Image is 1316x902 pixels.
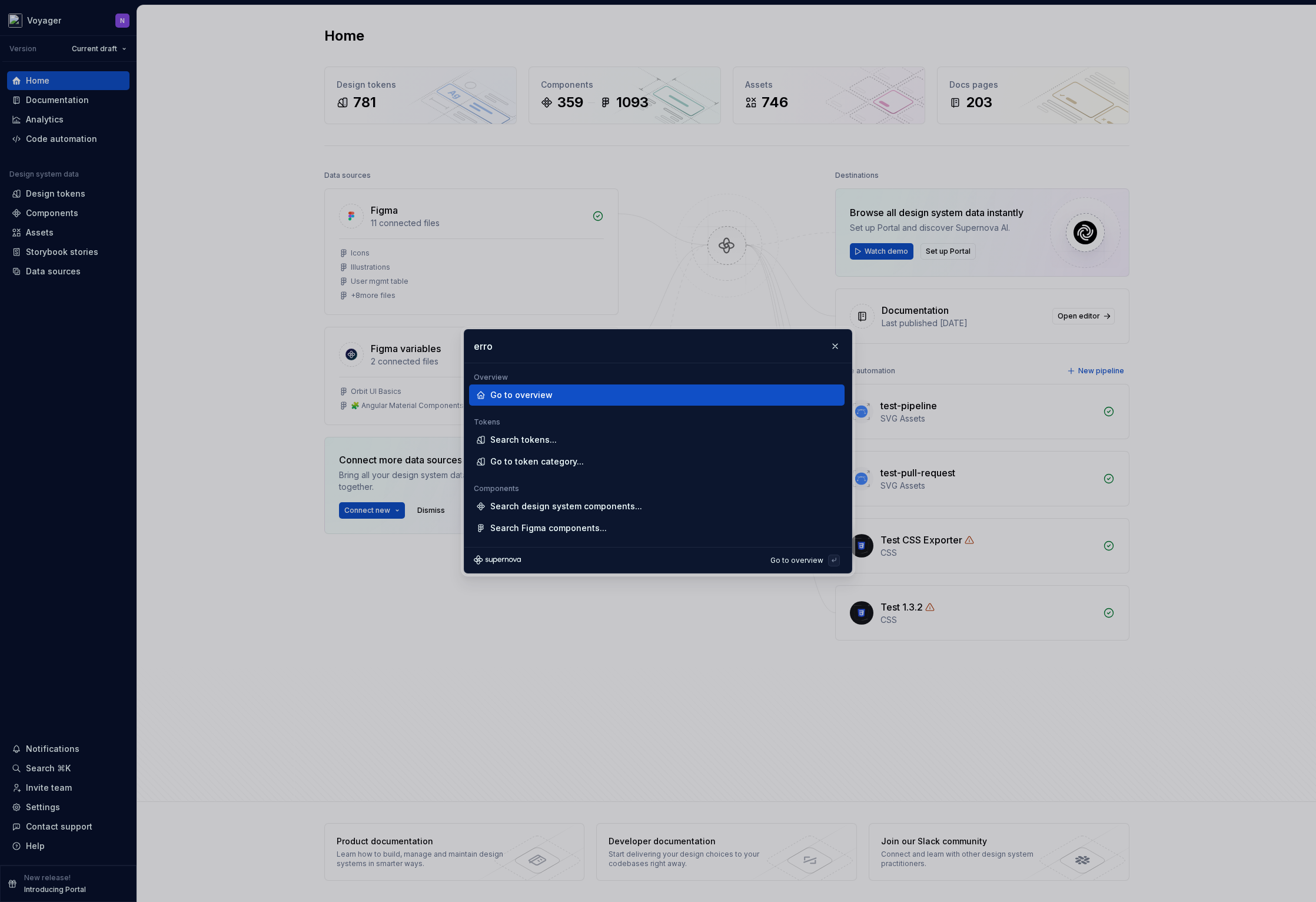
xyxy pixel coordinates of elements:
div: Type a command or search .. [464,363,852,547]
svg: Supernova Logo [474,555,521,565]
div: Search tokens... [490,434,557,446]
button: Go to overview [766,552,842,568]
input: Type a command or search .. [464,330,852,363]
div: Search Figma components... [490,522,607,534]
div: Go to token category... [490,456,584,467]
div: Go to overview [490,389,553,401]
div: Go to overview [770,555,828,565]
div: Search design system components... [490,500,642,512]
div: Overview [469,373,845,382]
div: Tokens [469,417,845,427]
div: Components [469,484,845,493]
